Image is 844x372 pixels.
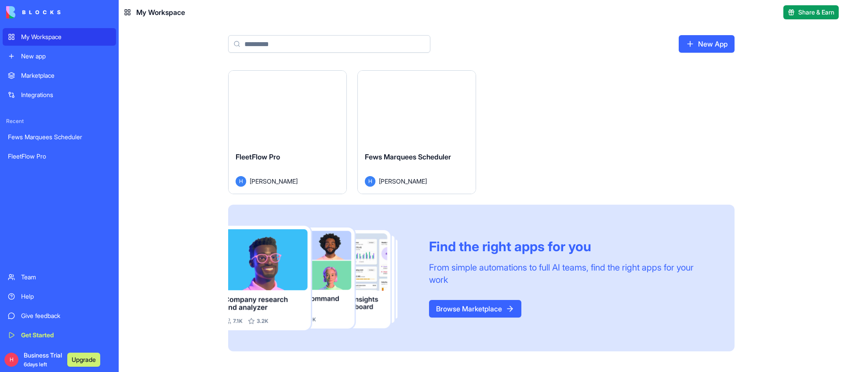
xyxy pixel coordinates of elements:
[365,176,375,187] span: H
[8,152,111,161] div: FleetFlow Pro
[357,70,476,194] a: Fews Marquees SchedulerH[PERSON_NAME]
[236,176,246,187] span: H
[3,28,116,46] a: My Workspace
[798,8,834,17] span: Share & Earn
[24,361,47,368] span: 6 days left
[136,7,185,18] span: My Workspace
[365,152,451,161] span: Fews Marquees Scheduler
[3,47,116,65] a: New app
[228,226,415,331] img: Frame_181_egmpey.png
[3,326,116,344] a: Get Started
[21,33,111,41] div: My Workspace
[21,292,111,301] div: Help
[21,90,111,99] div: Integrations
[21,331,111,339] div: Get Started
[379,177,427,186] span: [PERSON_NAME]
[429,238,713,254] div: Find the right apps for you
[3,67,116,84] a: Marketplace
[67,353,100,367] button: Upgrade
[4,353,18,367] span: H
[3,307,116,325] a: Give feedback
[228,70,347,194] a: FleetFlow ProH[PERSON_NAME]
[21,311,111,320] div: Give feedback
[250,177,298,186] span: [PERSON_NAME]
[8,133,111,141] div: Fews Marquees Scheduler
[783,5,839,19] button: Share & Earn
[236,152,280,161] span: FleetFlow Pro
[3,288,116,305] a: Help
[429,261,713,286] div: From simple automations to full AI teams, find the right apps for your work
[679,35,735,53] a: New App
[3,268,116,286] a: Team
[429,300,521,318] a: Browse Marketplace
[3,128,116,146] a: Fews Marquees Scheduler
[24,351,62,368] span: Business Trial
[21,52,111,61] div: New app
[21,273,111,282] div: Team
[6,6,61,18] img: logo
[3,86,116,104] a: Integrations
[21,71,111,80] div: Marketplace
[3,118,116,125] span: Recent
[3,148,116,165] a: FleetFlow Pro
